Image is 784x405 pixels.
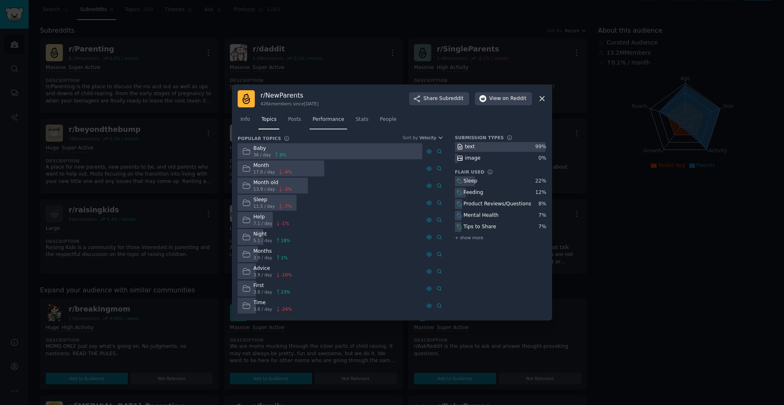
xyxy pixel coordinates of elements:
[539,155,546,162] div: 0 %
[254,162,292,169] div: Month
[254,289,272,295] span: 3.8 / day
[419,135,443,140] button: Velocity
[539,212,546,219] div: 7 %
[535,178,546,185] div: 22 %
[254,272,272,278] span: 3.9 / day
[281,272,292,278] span: -10 %
[288,116,301,123] span: Posts
[419,135,436,140] span: Velocity
[455,135,504,140] h3: Submission Types
[254,220,272,226] span: 7.1 / day
[254,169,275,175] span: 17.0 / day
[463,178,477,185] div: Sleep
[281,220,289,226] span: -1 %
[261,101,318,107] div: 426k members since [DATE]
[279,152,286,158] span: 8 %
[463,200,531,208] div: Product Reviews/Questions
[535,143,546,151] div: 99 %
[283,169,292,175] span: -4 %
[380,116,396,123] span: People
[539,200,546,208] div: 8 %
[465,155,481,162] div: image
[238,90,255,107] img: NewParents
[463,212,499,219] div: Mental Health
[254,179,292,187] div: Month old
[254,299,292,307] div: Time
[281,289,290,295] span: 23 %
[254,152,271,158] span: 36 / day
[258,113,279,130] a: Topics
[254,282,291,289] div: First
[356,116,368,123] span: Stats
[285,113,304,130] a: Posts
[455,235,483,240] span: + show more
[281,238,290,243] span: 18 %
[503,95,526,102] span: on Reddit
[254,145,287,152] div: Baby
[254,203,275,209] span: 11.5 / day
[254,196,292,204] div: Sleep
[241,116,250,123] span: Info
[439,95,463,102] span: Subreddit
[310,113,347,130] a: Performance
[238,136,281,141] h3: Popular Topics
[463,189,483,196] div: Feeding
[254,255,272,260] span: 3.9 / day
[312,116,344,123] span: Performance
[353,113,371,130] a: Stats
[254,265,292,272] div: Advice
[254,306,272,312] span: 3.8 / day
[281,255,288,260] span: 1 %
[463,223,496,231] div: Tips to Share
[423,95,463,102] span: Share
[254,231,291,238] div: Night
[283,186,292,192] span: -3 %
[489,95,526,102] span: View
[254,214,290,221] div: Help
[475,92,532,105] button: Viewon Reddit
[377,113,399,130] a: People
[535,189,546,196] div: 12 %
[238,113,253,130] a: Info
[283,203,292,209] span: -7 %
[261,116,276,123] span: Topics
[455,169,484,175] h3: Flair Used
[539,223,546,231] div: 7 %
[254,238,272,243] span: 5.1 / day
[254,186,275,192] span: 13.9 / day
[465,143,475,151] div: text
[281,306,292,312] span: -24 %
[403,135,418,140] div: Sort by
[409,92,469,105] button: ShareSubreddit
[261,91,318,100] h3: r/ NewParents
[254,248,288,255] div: Months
